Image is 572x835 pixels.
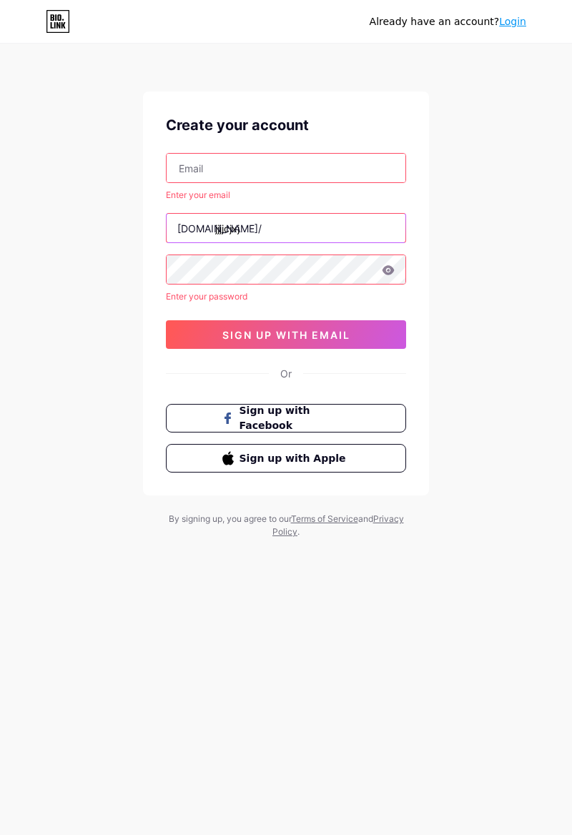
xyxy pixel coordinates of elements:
[164,513,408,538] div: By signing up, you agree to our and .
[222,329,350,341] span: sign up with email
[166,290,406,303] div: Enter your password
[177,221,262,236] div: [DOMAIN_NAME]/
[167,154,405,182] input: Email
[280,366,292,381] div: Or
[166,444,406,473] button: Sign up with Apple
[240,451,350,466] span: Sign up with Apple
[166,114,406,136] div: Create your account
[370,14,526,29] div: Already have an account?
[240,403,350,433] span: Sign up with Facebook
[166,320,406,349] button: sign up with email
[167,214,405,242] input: username
[291,513,358,524] a: Terms of Service
[166,404,406,433] button: Sign up with Facebook
[166,189,406,202] div: Enter your email
[499,16,526,27] a: Login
